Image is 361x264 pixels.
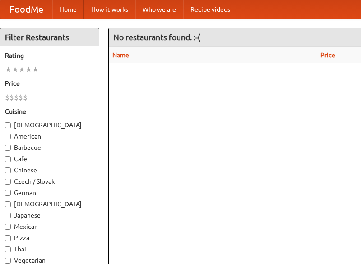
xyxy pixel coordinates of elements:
li: ★ [5,65,12,74]
input: Cafe [5,156,11,162]
input: [DEMOGRAPHIC_DATA] [5,201,11,207]
label: [DEMOGRAPHIC_DATA] [5,199,94,208]
label: Cafe [5,154,94,163]
label: Czech / Slovak [5,177,94,186]
label: Barbecue [5,143,94,152]
input: Czech / Slovak [5,179,11,185]
li: $ [9,93,14,102]
li: ★ [12,65,19,74]
h4: Filter Restaurants [0,28,99,46]
a: Home [52,0,84,19]
label: American [5,132,94,141]
a: Who we are [135,0,183,19]
input: Chinese [5,167,11,173]
a: Recipe videos [183,0,237,19]
label: Pizza [5,233,94,242]
input: Mexican [5,224,11,230]
h5: Price [5,79,94,88]
a: Name [112,51,129,59]
input: Pizza [5,235,11,241]
h5: Cuisine [5,107,94,116]
input: Vegetarian [5,258,11,264]
a: Price [320,51,335,59]
ng-pluralize: No restaurants found. :-( [113,33,200,42]
a: How it works [84,0,135,19]
h5: Rating [5,51,94,60]
label: Chinese [5,166,94,175]
a: FoodMe [0,0,52,19]
label: [DEMOGRAPHIC_DATA] [5,120,94,130]
li: $ [14,93,19,102]
label: Mexican [5,222,94,231]
li: ★ [19,65,25,74]
input: Japanese [5,213,11,218]
li: $ [23,93,28,102]
li: $ [5,93,9,102]
input: American [5,134,11,139]
li: ★ [32,65,39,74]
li: ★ [25,65,32,74]
li: $ [19,93,23,102]
label: German [5,188,94,197]
input: German [5,190,11,196]
input: Barbecue [5,145,11,151]
label: Japanese [5,211,94,220]
label: Thai [5,245,94,254]
input: [DEMOGRAPHIC_DATA] [5,122,11,128]
input: Thai [5,246,11,252]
